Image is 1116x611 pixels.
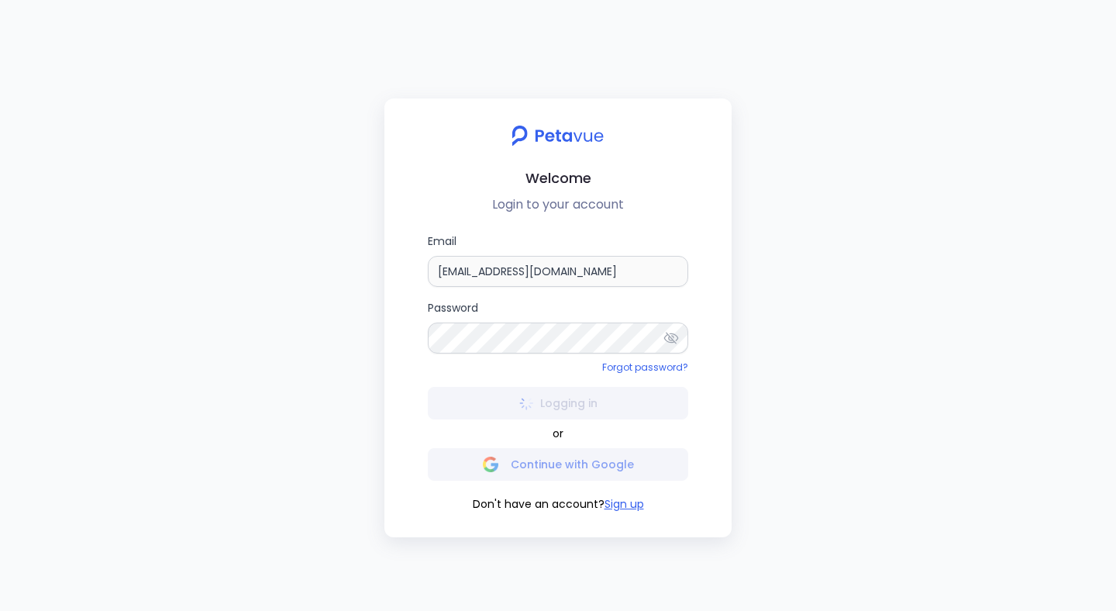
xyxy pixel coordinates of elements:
[604,496,644,513] button: Sign up
[428,233,688,287] label: Email
[602,361,688,374] a: Forgot password?
[553,426,563,442] span: or
[428,299,688,354] label: Password
[428,256,688,287] input: Email
[397,167,719,189] h2: Welcome
[428,323,688,354] input: Password
[397,195,719,214] p: Login to your account
[473,496,604,513] span: Don't have an account?
[501,117,614,154] img: petavue logo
